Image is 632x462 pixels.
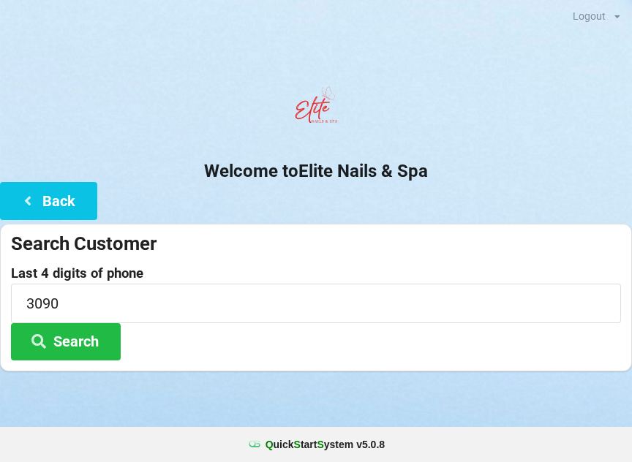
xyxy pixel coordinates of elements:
img: favicon.ico [247,437,262,452]
input: 0000 [11,284,621,322]
img: EliteNailsSpa-Logo1.png [287,80,345,138]
div: Logout [573,11,606,21]
span: Q [266,439,274,450]
label: Last 4 digits of phone [11,266,621,281]
div: Search Customer [11,232,621,256]
span: S [317,439,323,450]
span: S [294,439,301,450]
button: Search [11,323,121,360]
b: uick tart ystem v 5.0.8 [266,437,385,452]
